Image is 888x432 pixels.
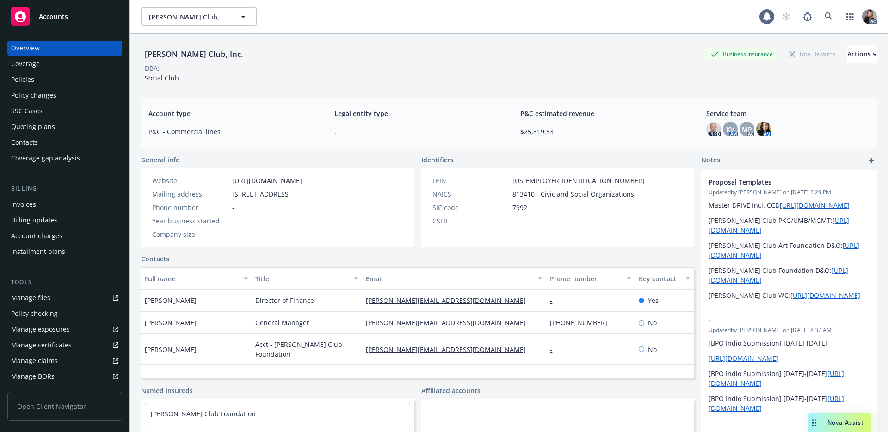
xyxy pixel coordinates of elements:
span: No [648,318,657,327]
a: Invoices [7,197,122,212]
span: P&C estimated revenue [520,109,684,118]
span: Identifiers [421,155,454,165]
a: Billing updates [7,213,122,228]
div: Mailing address [152,189,228,199]
p: [BPO Indio Submission] [DATE]-[DATE] [709,369,869,388]
span: Director of Finance [255,296,314,305]
span: [US_EMPLOYER_IDENTIFICATION_NUMBER] [512,176,645,185]
a: [PERSON_NAME][EMAIL_ADDRESS][DOMAIN_NAME] [366,296,533,305]
p: [PERSON_NAME] Club PKG/UMB/MGMT: [709,216,869,235]
button: Full name [141,267,252,290]
a: Switch app [841,7,859,26]
div: Manage BORs [11,369,55,384]
a: Accounts [7,4,122,30]
button: [PERSON_NAME] Club, Inc. [141,7,257,26]
div: Drag to move [808,413,820,432]
img: photo [756,122,771,136]
p: [BPO Indio Submission] [DATE]-[DATE] [709,394,869,413]
a: [PERSON_NAME][EMAIL_ADDRESS][DOMAIN_NAME] [366,345,533,354]
span: [PERSON_NAME] [145,296,197,305]
div: Website [152,176,228,185]
a: Manage files [7,290,122,305]
a: Coverage gap analysis [7,151,122,166]
span: Open Client Navigator [7,392,122,421]
span: Acct - [PERSON_NAME] Club Foundation [255,339,358,359]
div: FEIN [432,176,509,185]
a: [URL][DOMAIN_NAME] [790,291,860,300]
a: Search [820,7,838,26]
img: photo [862,9,877,24]
div: Company size [152,229,228,239]
span: Notes [701,155,720,166]
a: Account charges [7,228,122,243]
a: Manage exposures [7,322,122,337]
div: Policy checking [11,306,58,321]
span: - [512,216,515,226]
div: Phone number [550,274,621,284]
div: Installment plans [11,244,65,259]
a: Report a Bug [798,7,817,26]
div: Policies [11,72,34,87]
a: [URL][DOMAIN_NAME] [232,176,302,185]
div: SSC Cases [11,104,43,118]
div: Overview [11,41,40,56]
a: Policy changes [7,88,122,103]
a: [PERSON_NAME][EMAIL_ADDRESS][DOMAIN_NAME] [366,318,533,327]
span: Proposal Templates [709,177,845,187]
div: Manage files [11,290,50,305]
a: Coverage [7,56,122,71]
span: Yes [648,296,659,305]
p: [BPO Indio Submission] [DATE]-[DATE] [709,338,869,348]
div: -Updatedby [PERSON_NAME] on [DATE] 8:37 AM[BPO Indio Submission] [DATE]-[DATE][URL][DOMAIN_NAME][... [701,308,877,420]
div: Phone number [152,203,228,212]
div: Contacts [11,135,38,150]
span: $25,319.53 [520,127,684,136]
span: [PERSON_NAME] [145,318,197,327]
span: [PERSON_NAME] [145,345,197,354]
span: . [334,127,498,136]
a: Named insureds [141,386,193,395]
span: - [232,216,234,226]
a: [URL][DOMAIN_NAME] [780,201,850,210]
span: Account type [148,109,312,118]
div: Business Insurance [706,48,777,60]
a: Contacts [7,135,122,150]
div: Coverage gap analysis [11,151,80,166]
span: [STREET_ADDRESS] [232,189,291,199]
span: - [709,315,845,325]
div: [PERSON_NAME] Club, Inc. [141,48,247,60]
div: Invoices [11,197,36,212]
a: Affiliated accounts [421,386,481,395]
a: [PHONE_NUMBER] [550,318,615,327]
img: photo [706,122,721,136]
div: DBA: - [145,63,162,73]
a: Manage certificates [7,338,122,352]
div: Proposal TemplatesUpdatedby [PERSON_NAME] on [DATE] 2:26 PMMaster DRIVE Incl. CCD[URL][DOMAIN_NAM... [701,170,877,308]
div: Manage certificates [11,338,72,352]
div: SIC code [432,203,509,212]
span: 813410 - Civic and Social Organizations [512,189,634,199]
span: Service team [706,109,869,118]
a: [PERSON_NAME] Club Foundation [151,409,256,418]
div: Policy changes [11,88,56,103]
p: [PERSON_NAME] Club Art Foundation D&O: [709,241,869,260]
a: add [866,155,877,166]
a: [URL][DOMAIN_NAME] [709,354,778,363]
div: Total Rewards [785,48,840,60]
div: Email [366,274,532,284]
div: Account charges [11,228,62,243]
span: KV [726,124,734,134]
a: Overview [7,41,122,56]
a: SSC Cases [7,104,122,118]
div: Quoting plans [11,119,55,134]
div: CSLB [432,216,509,226]
span: General info [141,155,180,165]
button: Title [252,267,362,290]
div: Full name [145,274,238,284]
span: - [232,229,234,239]
div: Title [255,274,348,284]
a: Quoting plans [7,119,122,134]
span: General Manager [255,318,309,327]
span: - [232,203,234,212]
